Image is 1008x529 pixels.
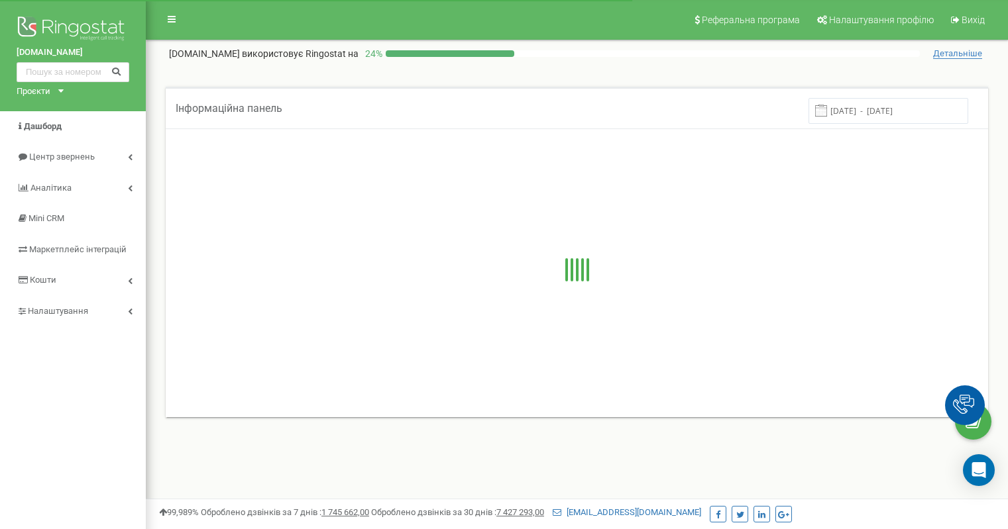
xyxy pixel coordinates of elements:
[30,183,72,193] span: Аналiтика
[933,48,982,59] span: Детальніше
[28,213,64,223] span: Mini CRM
[17,62,129,82] input: Пошук за номером
[24,121,62,131] span: Дашборд
[29,244,127,254] span: Маркетплейс інтеграцій
[29,152,95,162] span: Центр звернень
[359,47,386,60] p: 24 %
[829,15,934,25] span: Налаштування профілю
[201,507,369,517] span: Оброблено дзвінків за 7 днів :
[962,15,985,25] span: Вихід
[496,507,544,517] u: 7 427 293,00
[321,507,369,517] u: 1 745 662,00
[159,507,199,517] span: 99,989%
[169,47,359,60] p: [DOMAIN_NAME]
[17,85,50,98] div: Проєкти
[176,102,282,115] span: Інформаційна панель
[242,48,359,59] span: використовує Ringostat на
[963,454,995,486] div: Open Intercom Messenger
[553,507,701,517] a: [EMAIL_ADDRESS][DOMAIN_NAME]
[30,275,56,285] span: Кошти
[371,507,544,517] span: Оброблено дзвінків за 30 днів :
[17,13,129,46] img: Ringostat logo
[702,15,800,25] span: Реферальна програма
[28,306,88,316] span: Налаштування
[17,46,129,59] a: [DOMAIN_NAME]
